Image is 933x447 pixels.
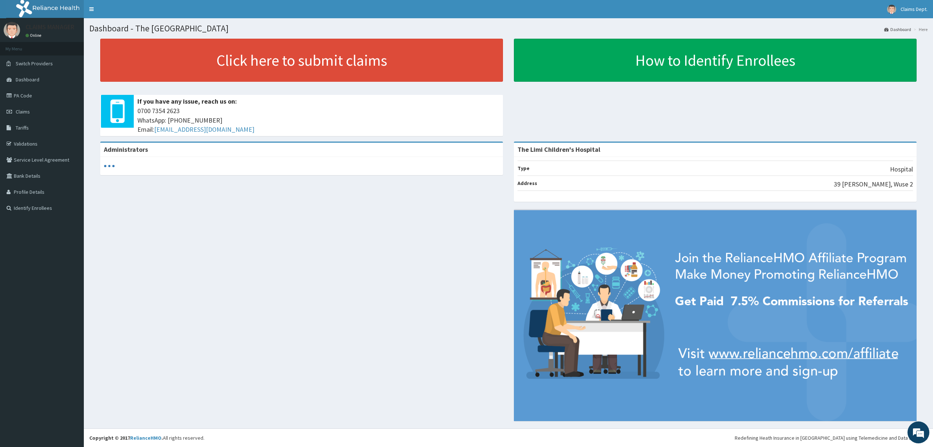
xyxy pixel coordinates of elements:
footer: All rights reserved. [84,428,933,447]
strong: The Limi Children's Hospital [518,145,600,154]
p: CLAIMS MANAGER [26,24,74,30]
img: provider-team-banner.png [514,210,917,421]
span: Claims [16,108,30,115]
b: Type [518,165,530,172]
b: If you have any issue, reach us on: [137,97,237,105]
b: Administrators [104,145,148,154]
span: Dashboard [16,76,39,83]
a: Dashboard [884,26,911,32]
span: Switch Providers [16,60,53,67]
span: Tariffs [16,124,29,131]
span: 0700 7354 2623 WhatsApp: [PHONE_NUMBER] Email: [137,106,499,134]
img: User Image [4,22,20,38]
h1: Dashboard - The [GEOGRAPHIC_DATA] [89,24,928,33]
a: RelianceHMO [130,435,161,441]
strong: Copyright © 2017 . [89,435,163,441]
a: How to Identify Enrollees [514,39,917,82]
a: Online [26,33,43,38]
svg: audio-loading [104,161,115,172]
div: Redefining Heath Insurance in [GEOGRAPHIC_DATA] using Telemedicine and Data Science! [735,434,928,442]
li: Here [912,26,928,32]
a: Click here to submit claims [100,39,503,82]
p: Hospital [890,165,913,174]
p: 39 [PERSON_NAME], Wuse 2 [834,180,913,189]
a: [EMAIL_ADDRESS][DOMAIN_NAME] [154,125,254,134]
span: Claims Dept. [901,6,928,12]
img: User Image [887,5,896,14]
b: Address [518,180,537,186]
